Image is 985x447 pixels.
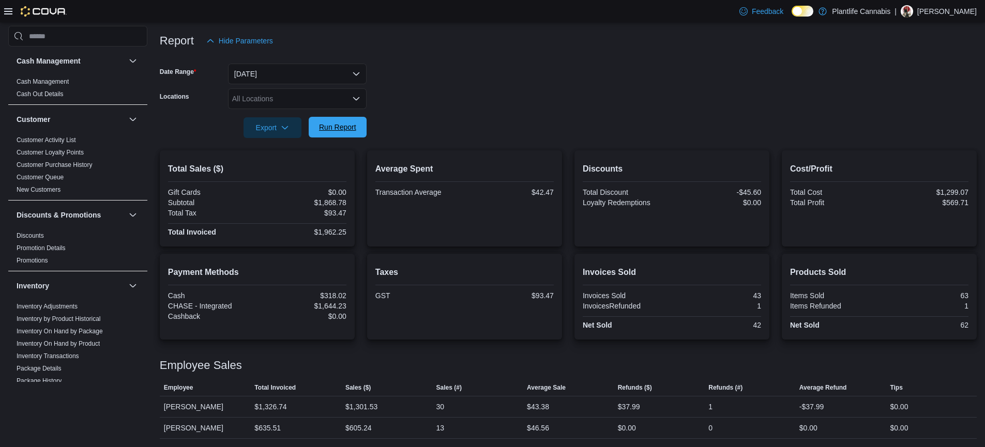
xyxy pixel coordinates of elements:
div: Sam Kovacs [901,5,913,18]
div: 1 [674,302,761,310]
a: Customer Activity List [17,136,76,144]
span: New Customers [17,186,60,194]
div: [PERSON_NAME] [160,396,251,417]
div: 42 [674,321,761,329]
span: Customer Loyalty Points [17,148,84,157]
button: Inventory [17,281,125,291]
div: $42.47 [466,188,554,196]
span: Customer Queue [17,173,64,181]
button: Discounts & Promotions [17,210,125,220]
h2: Taxes [375,266,554,279]
span: Export [250,117,295,138]
div: $43.38 [527,400,549,413]
button: Inventory [127,280,139,292]
h3: Discounts & Promotions [17,210,101,220]
div: Invoices Sold [583,291,670,300]
span: Promotion Details [17,244,66,252]
div: [PERSON_NAME] [160,418,251,438]
span: Package Details [17,364,62,373]
a: Inventory by Product Historical [17,315,101,322]
h2: Average Spent [375,163,554,175]
span: Feedback [752,6,783,17]
div: $1,299.07 [881,188,968,196]
span: Hide Parameters [219,36,273,46]
div: Discounts & Promotions [8,229,147,271]
a: Customer Queue [17,174,64,181]
div: GST [375,291,463,300]
div: Gift Cards [168,188,255,196]
button: Customer [17,114,125,125]
a: Promotions [17,257,48,264]
span: Average Refund [799,383,847,392]
div: $0.00 [674,198,761,207]
div: Total Discount [583,188,670,196]
span: Cash Management [17,78,69,86]
a: New Customers [17,186,60,193]
div: 30 [436,400,445,413]
a: Package History [17,377,62,384]
button: Cash Management [17,56,125,66]
h3: Employee Sales [160,359,242,372]
div: $0.00 [799,422,817,434]
span: Inventory Adjustments [17,302,78,311]
span: Customer Activity List [17,136,76,144]
div: Cash [168,291,255,300]
span: Tips [890,383,902,392]
img: Cova [21,6,67,17]
button: Cash Management [127,55,139,67]
label: Locations [160,93,189,101]
h2: Payment Methods [168,266,346,279]
div: CHASE - Integrated [168,302,255,310]
button: Discounts & Promotions [127,209,139,221]
span: Average Sale [527,383,566,392]
a: Inventory Transactions [17,352,79,360]
span: Refunds ($) [618,383,652,392]
div: Customer [8,134,147,200]
strong: Total Invoiced [168,228,216,236]
div: $605.24 [345,422,372,434]
div: $0.00 [890,422,908,434]
div: $93.47 [466,291,554,300]
button: [DATE] [228,64,367,84]
div: 43 [674,291,761,300]
div: Items Refunded [790,302,877,310]
div: $1,644.23 [259,302,346,310]
input: Dark Mode [792,6,813,17]
button: Hide Parameters [202,30,277,51]
strong: Net Sold [583,321,612,329]
div: $318.02 [259,291,346,300]
span: Run Report [319,122,356,132]
p: [PERSON_NAME] [917,5,977,18]
span: Refunds (#) [708,383,742,392]
div: Cashback [168,312,255,320]
span: Inventory Transactions [17,352,79,360]
span: Package History [17,377,62,385]
div: $1,301.53 [345,400,377,413]
div: $0.00 [618,422,636,434]
span: Inventory by Product Historical [17,315,101,323]
div: $1,962.25 [259,228,346,236]
div: Total Cost [790,188,877,196]
div: Loyalty Redemptions [583,198,670,207]
span: Sales ($) [345,383,371,392]
h2: Products Sold [790,266,968,279]
div: $1,326.74 [254,400,286,413]
div: 0 [708,422,713,434]
p: Plantlife Cannabis [832,5,890,18]
button: Export [244,117,301,138]
a: Discounts [17,232,44,239]
span: Inventory On Hand by Product [17,340,100,348]
button: Customer [127,113,139,126]
span: Employee [164,383,193,392]
div: $635.51 [254,422,281,434]
div: Total Tax [168,209,255,217]
div: Cash Management [8,75,147,104]
span: Promotions [17,256,48,265]
div: Total Profit [790,198,877,207]
a: Inventory On Hand by Package [17,328,103,335]
a: Customer Loyalty Points [17,149,84,156]
div: $0.00 [890,400,908,413]
div: Subtotal [168,198,255,207]
div: InvoicesRefunded [583,302,670,310]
